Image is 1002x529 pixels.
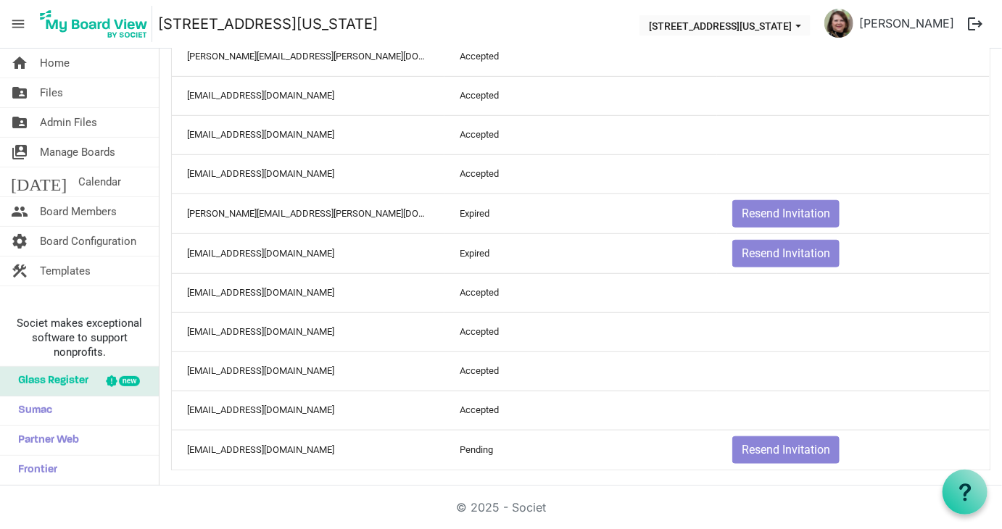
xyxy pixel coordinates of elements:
[717,351,990,391] td: is template cell column header
[717,233,990,273] td: Resend Invitation is template cell column header
[172,76,444,115] td: bnbaggett@yahoo.com column header Email Address
[172,115,444,154] td: robtrib@comcast.net column header Email Address
[40,197,117,226] span: Board Members
[40,138,115,167] span: Manage Boards
[717,76,990,115] td: is template cell column header
[11,426,79,455] span: Partner Web
[4,10,32,38] span: menu
[717,312,990,351] td: is template cell column header
[172,273,444,312] td: ulrichdavidr@yahoo.com column header Email Address
[40,108,97,137] span: Admin Files
[172,312,444,351] td: pkbontempo@outlook.com column header Email Address
[444,312,717,351] td: Accepted column header Invitation Status
[717,37,990,76] td: is template cell column header
[717,115,990,154] td: is template cell column header
[11,49,28,78] span: home
[444,273,717,312] td: Accepted column header Invitation Status
[717,391,990,430] td: is template cell column header
[36,6,158,42] a: My Board View Logo
[444,115,717,154] td: Accepted column header Invitation Status
[172,37,444,76] td: ronald.bearden@va.gov column header Email Address
[11,78,28,107] span: folder_shared
[444,193,717,233] td: Expired column header Invitation Status
[172,154,444,193] td: rusgreim@hotmail.com column header Email Address
[853,9,960,38] a: [PERSON_NAME]
[172,193,444,233] td: david.groholski@edwardjones.com column header Email Address
[444,430,717,470] td: Pending column header Invitation Status
[732,436,840,464] button: Resend Invitation
[11,108,28,137] span: folder_shared
[158,9,378,38] a: [STREET_ADDRESS][US_STATE]
[639,15,811,36] button: 216 E Washington Blvd dropdownbutton
[717,193,990,233] td: Resend Invitation is template cell column header
[11,167,67,196] span: [DATE]
[172,430,444,470] td: miller1970rk@gmail.com column header Email Address
[40,257,91,286] span: Templates
[40,78,63,107] span: Files
[11,227,28,256] span: settings
[717,273,990,312] td: is template cell column header
[11,367,88,396] span: Glass Register
[172,351,444,391] td: jhenline@frontier.com column header Email Address
[444,391,717,430] td: Accepted column header Invitation Status
[11,197,28,226] span: people
[172,391,444,430] td: rrpowell93@gmail.com column header Email Address
[40,49,70,78] span: Home
[960,9,990,39] button: logout
[7,316,152,359] span: Societ makes exceptional software to support nonprofits.
[11,138,28,167] span: switch_account
[824,9,853,38] img: J52A0qgz-QnGEDJvxvc7st0NtxDrXCKoDOPQZREw7aFqa1BfgfUuvwQg4bgL-jlo7icgKeV0c70yxLBxNLEp2Q_thumb.png
[119,376,140,386] div: new
[717,154,990,193] td: is template cell column header
[717,430,990,470] td: Resend Invitation is template cell column header
[444,37,717,76] td: Accepted column header Invitation Status
[11,257,28,286] span: construction
[40,227,136,256] span: Board Configuration
[456,500,546,515] a: © 2025 - Societ
[444,154,717,193] td: Accepted column header Invitation Status
[732,200,840,228] button: Resend Invitation
[444,76,717,115] td: Accepted column header Invitation Status
[444,351,717,391] td: Accepted column header Invitation Status
[11,456,57,485] span: Frontier
[444,233,717,273] td: Expired column header Invitation Status
[78,167,121,196] span: Calendar
[732,240,840,267] button: Resend Invitation
[11,396,52,425] span: Sumac
[172,233,444,273] td: ulrichdavid@yahoo.com column header Email Address
[36,6,152,42] img: My Board View Logo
